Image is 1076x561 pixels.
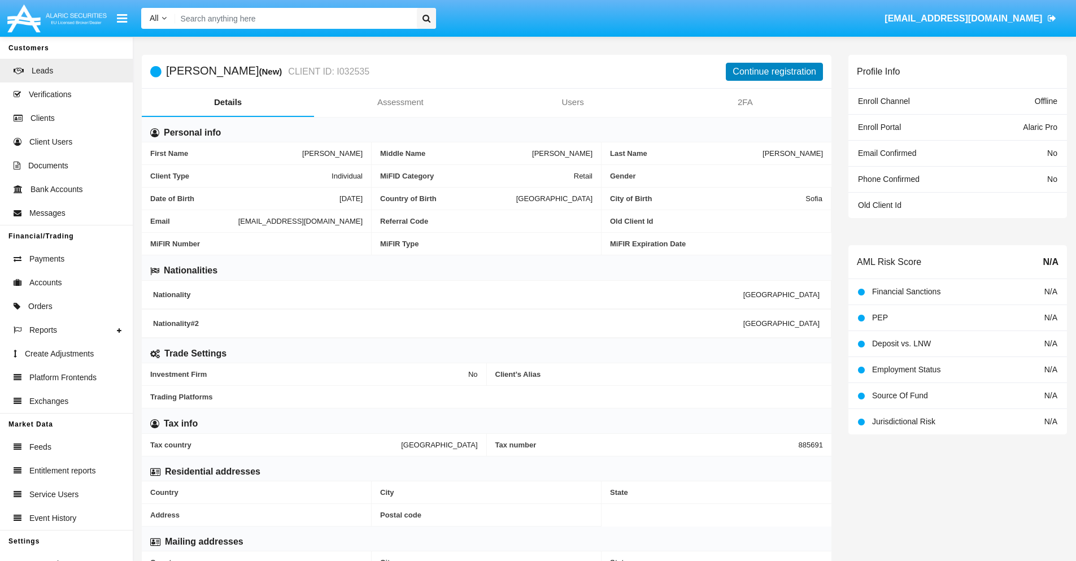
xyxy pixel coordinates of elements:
span: Deposit vs. LNW [872,339,931,348]
span: Client’s Alias [495,370,824,379]
span: Last Name [610,149,763,158]
h6: Profile Info [857,66,900,77]
span: [GEOGRAPHIC_DATA] [401,441,477,449]
div: (New) [259,65,285,78]
h6: Nationalities [164,264,217,277]
span: Bank Accounts [31,184,83,195]
span: Enroll Portal [858,123,901,132]
input: Search [175,8,413,29]
span: [EMAIL_ADDRESS][DOMAIN_NAME] [238,217,363,225]
span: N/A [1043,255,1058,269]
span: Nationality #2 [153,319,743,328]
span: Event History [29,512,76,524]
span: Individual [332,172,363,180]
span: PEP [872,313,888,322]
span: Payments [29,253,64,265]
span: Old Client Id [610,217,822,225]
img: Logo image [6,2,108,35]
h5: [PERSON_NAME] [166,65,369,78]
span: Alaric Pro [1023,123,1057,132]
span: Create Adjustments [25,348,94,360]
span: Phone Confirmed [858,175,920,184]
span: Country of Birth [380,194,516,203]
span: Financial Sanctions [872,287,940,296]
span: N/A [1044,339,1057,348]
a: Assessment [314,89,486,116]
a: All [141,12,175,24]
span: [GEOGRAPHIC_DATA] [516,194,593,203]
span: 885691 [799,441,823,449]
h6: Residential addresses [165,466,260,478]
span: Entitlement reports [29,465,96,477]
span: Sofia [805,194,822,203]
a: 2FA [659,89,831,116]
span: Enroll Channel [858,97,910,106]
button: Continue registration [726,63,823,81]
span: [PERSON_NAME] [763,149,823,158]
span: No [1047,175,1057,184]
span: MiFID Category [380,172,574,180]
span: MiFIR Expiration Date [610,240,823,248]
span: Email Confirmed [858,149,916,158]
span: Reports [29,324,57,336]
span: MiFIR Type [380,240,593,248]
span: City of Birth [610,194,805,203]
span: Feeds [29,441,51,453]
span: Service Users [29,489,79,501]
span: Nationality [153,290,743,299]
h6: AML Risk Score [857,256,921,267]
h6: Mailing addresses [165,536,243,548]
span: N/A [1044,287,1057,296]
span: Offline [1035,97,1057,106]
span: Tax number [495,441,799,449]
span: N/A [1044,391,1057,400]
span: [DATE] [339,194,363,203]
a: [EMAIL_ADDRESS][DOMAIN_NAME] [879,3,1062,34]
span: [GEOGRAPHIC_DATA] [743,319,820,328]
span: Verifications [29,89,71,101]
span: First Name [150,149,302,158]
span: Messages [29,207,66,219]
span: Country [150,488,363,497]
span: N/A [1044,417,1057,426]
span: Gender [610,172,823,180]
span: N/A [1044,313,1057,322]
span: Leads [32,65,53,77]
span: Referral Code [380,217,593,225]
span: Accounts [29,277,62,289]
h6: Trade Settings [164,347,226,360]
span: Employment Status [872,365,940,374]
h6: Personal info [164,127,221,139]
span: Email [150,217,238,225]
span: [PERSON_NAME] [532,149,593,158]
span: Tax country [150,441,401,449]
span: Date of Birth [150,194,339,203]
span: Client Type [150,172,332,180]
span: N/A [1044,365,1057,374]
span: Client Users [29,136,72,148]
a: Users [487,89,659,116]
span: Platform Frontends [29,372,97,384]
span: [EMAIL_ADDRESS][DOMAIN_NAME] [885,14,1042,23]
span: Investment Firm [150,370,468,379]
span: City [380,488,593,497]
span: Clients [31,112,55,124]
span: Jurisdictional Risk [872,417,935,426]
span: Source Of Fund [872,391,928,400]
span: MiFIR Number [150,240,363,248]
span: [GEOGRAPHIC_DATA] [743,290,820,299]
span: Old Client Id [858,201,901,210]
a: Details [142,89,314,116]
span: Address [150,511,363,519]
span: Exchanges [29,395,68,407]
span: Postal code [380,511,593,519]
span: All [150,14,159,23]
span: Documents [28,160,68,172]
span: Retail [574,172,593,180]
span: [PERSON_NAME] [302,149,363,158]
span: No [468,370,478,379]
h6: Tax info [164,418,198,430]
small: CLIENT ID: I032535 [285,67,369,76]
span: State [610,488,823,497]
span: Orders [28,301,53,312]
